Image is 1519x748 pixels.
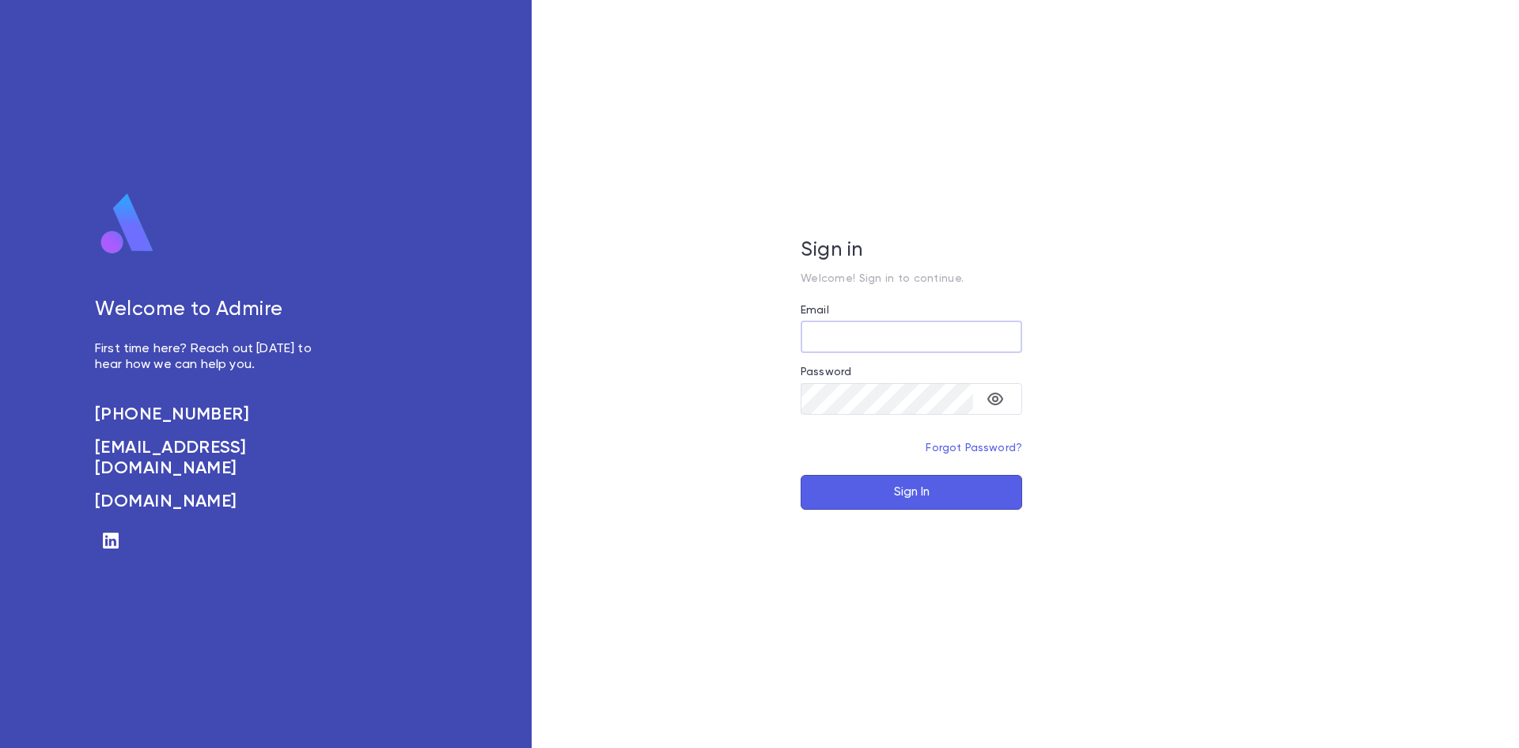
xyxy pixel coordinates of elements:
h5: Sign in [801,239,1022,263]
img: logo [95,192,160,256]
a: [DOMAIN_NAME] [95,492,329,512]
label: Email [801,304,829,317]
a: Forgot Password? [926,442,1022,454]
label: Password [801,366,851,378]
h5: Welcome to Admire [95,298,329,322]
a: [PHONE_NUMBER] [95,404,329,425]
a: [EMAIL_ADDRESS][DOMAIN_NAME] [95,438,329,479]
button: Sign In [801,475,1022,510]
p: First time here? Reach out [DATE] to hear how we can help you. [95,341,329,373]
p: Welcome! Sign in to continue. [801,272,1022,285]
button: toggle password visibility [979,383,1011,415]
